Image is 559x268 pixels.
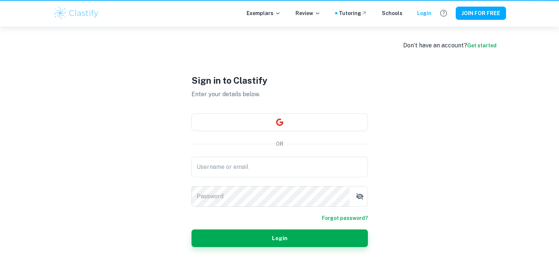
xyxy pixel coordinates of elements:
div: Don’t have an account? [403,41,497,50]
a: Forgot password? [322,214,368,222]
p: Exemplars [247,9,281,17]
button: JOIN FOR FREE [456,7,506,20]
p: OR [276,140,283,148]
h1: Sign in to Clastify [191,74,368,87]
p: Enter your details below. [191,90,368,99]
img: Clastify logo [53,6,100,21]
a: Schools [382,9,402,17]
a: Get started [467,43,497,48]
a: Tutoring [339,9,367,17]
button: Help and Feedback [437,7,450,19]
a: Login [417,9,431,17]
button: Login [191,229,368,247]
p: Review [295,9,320,17]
